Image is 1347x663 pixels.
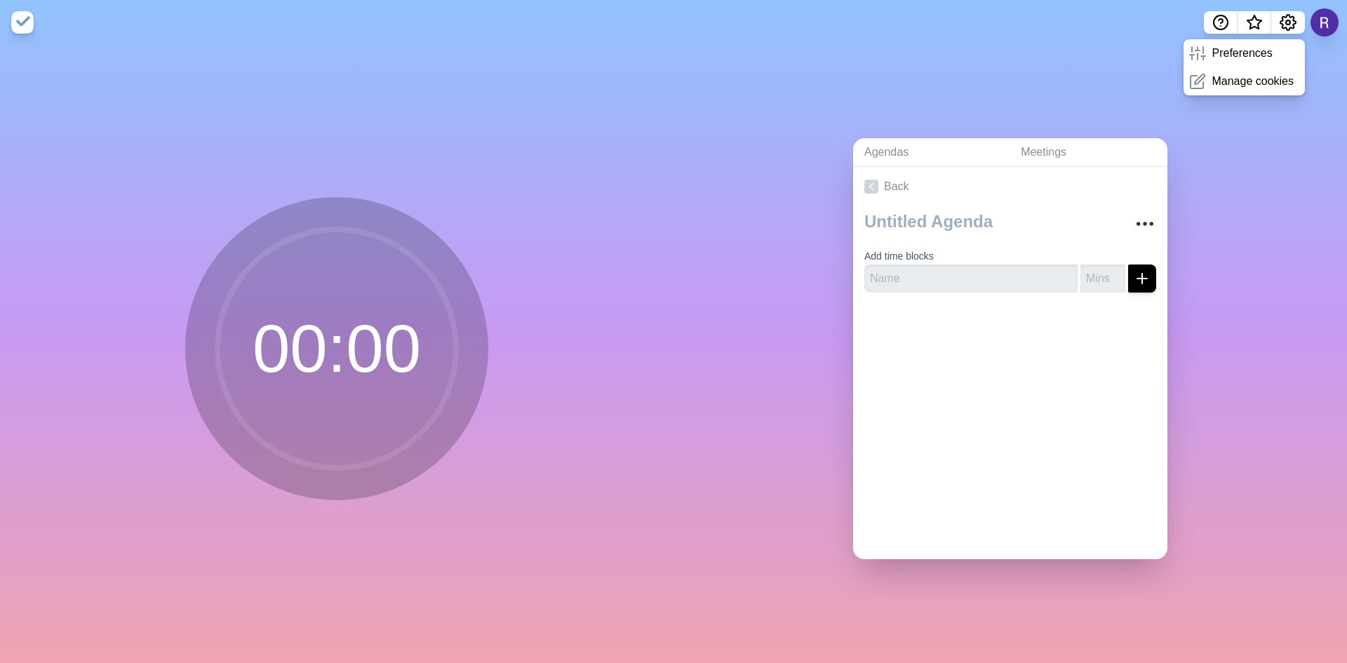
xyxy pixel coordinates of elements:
[1212,45,1272,62] p: Preferences
[853,167,1167,206] a: Back
[853,138,1010,167] a: Agendas
[1131,210,1159,238] button: More
[1010,138,1167,167] a: Meetings
[1238,11,1271,34] button: What’s new
[11,11,34,34] img: timeblocks logo
[1271,11,1305,34] button: Settings
[1080,264,1125,293] input: Mins
[864,250,934,262] label: Add time blocks
[1212,73,1294,90] p: Manage cookies
[1204,11,1238,34] button: Help
[864,264,1078,293] input: Name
